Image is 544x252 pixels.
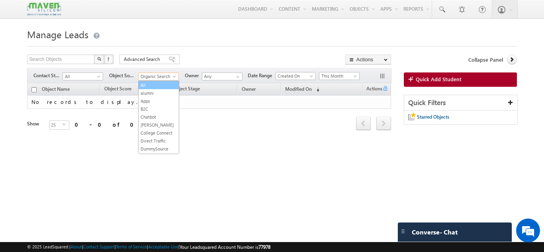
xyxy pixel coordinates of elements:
[63,72,103,80] a: All
[139,137,179,145] a: Direct Traffic
[38,85,74,95] a: Object Name
[363,84,382,95] span: Actions
[75,120,139,129] div: 0 - 0 of 0
[345,55,391,64] button: Actions
[180,244,270,250] span: Your Leadsquared Account Number is
[139,145,179,152] a: DummySource
[139,82,179,89] a: All
[319,72,357,80] span: This Month
[27,2,61,16] img: Custom Logo
[31,87,37,92] input: Check all records
[138,72,179,80] a: Organic Search
[14,42,33,52] img: d_60004797649_company_0_60004797649
[275,72,316,80] a: Created On
[27,243,270,251] span: © 2025 LeadSquared | | | | |
[63,123,69,126] span: select
[148,244,178,249] a: Acceptable Use
[276,72,313,80] span: Created On
[169,84,204,95] a: Object Stage
[404,95,517,111] div: Quick Filters
[63,73,101,80] span: All
[468,56,503,63] span: Collapse Panel
[70,244,82,249] a: About
[356,117,371,130] a: prev
[116,244,147,249] a: Terms of Service
[258,244,270,250] span: 77978
[417,114,449,120] span: Starred Objects
[138,81,179,154] ul: Organic Search
[97,57,101,61] img: Search
[139,121,179,129] a: [PERSON_NAME]
[139,98,179,105] a: Apps
[104,86,131,92] span: Object Score
[416,76,462,83] span: Quick Add Student
[27,28,88,41] span: Manage Leads
[139,90,179,97] a: alumni
[50,121,63,129] span: 25
[27,96,391,109] td: No records to display.
[248,72,275,79] span: Date Range
[185,72,202,79] span: Owner
[319,72,360,80] a: This Month
[124,56,162,63] span: Advanced Search
[139,153,179,160] a: DVcon
[400,228,406,234] img: carter-drag
[139,105,179,113] a: B2C
[104,55,113,64] button: ?
[83,244,115,249] a: Contact Support
[232,73,242,81] a: Show All Items
[412,229,458,236] span: Converse - Chat
[242,86,256,92] span: Owner
[27,120,43,127] div: Show
[376,117,391,130] a: next
[131,4,150,23] div: Minimize live chat window
[107,56,111,63] span: ?
[10,74,145,189] textarea: Type your message and hit 'Enter'
[281,84,323,95] a: Modified On (sorted descending)
[108,195,145,206] em: Start Chat
[100,84,135,95] a: Object Score
[33,72,63,79] span: Contact Stage
[41,42,134,52] div: Chat with us now
[404,72,517,87] a: Quick Add Student
[313,86,319,93] span: (sorted descending)
[139,113,179,121] a: Chatbot
[109,72,138,79] span: Object Source
[285,86,312,92] span: Modified On
[202,72,243,80] input: Type to Search
[173,86,200,92] span: Object Stage
[139,129,179,137] a: College Connect
[139,73,176,80] span: Organic Search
